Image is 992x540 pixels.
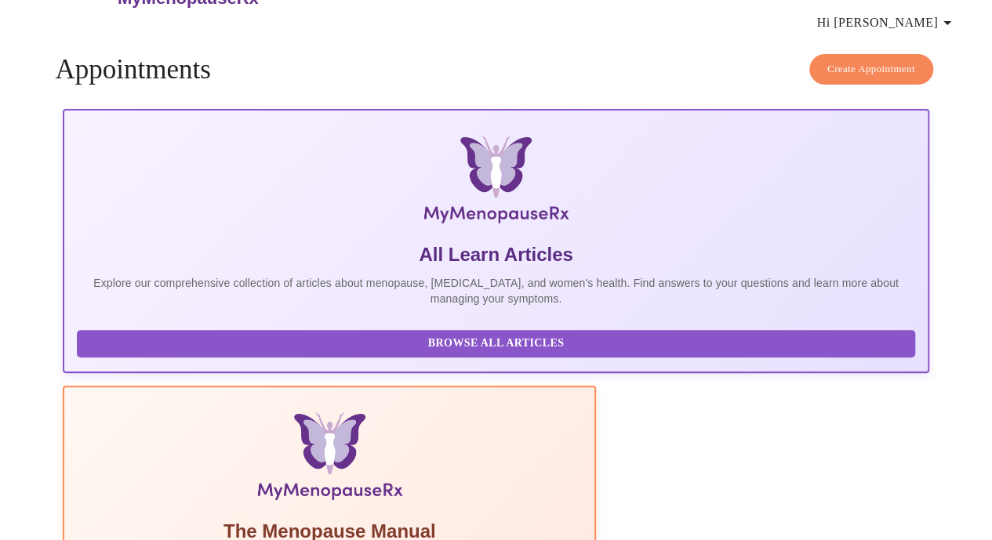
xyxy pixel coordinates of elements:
[77,330,914,357] button: Browse All Articles
[77,275,914,306] p: Explore our comprehensive collection of articles about menopause, [MEDICAL_DATA], and women's hea...
[817,12,957,34] span: Hi [PERSON_NAME]
[55,54,936,85] h4: Appointments
[207,136,784,230] img: MyMenopauseRx Logo
[93,334,899,353] span: Browse All Articles
[811,7,963,38] button: Hi [PERSON_NAME]
[809,54,933,85] button: Create Appointment
[158,412,502,506] img: Menopause Manual
[827,60,915,78] span: Create Appointment
[77,242,914,267] h5: All Learn Articles
[77,335,918,349] a: Browse All Articles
